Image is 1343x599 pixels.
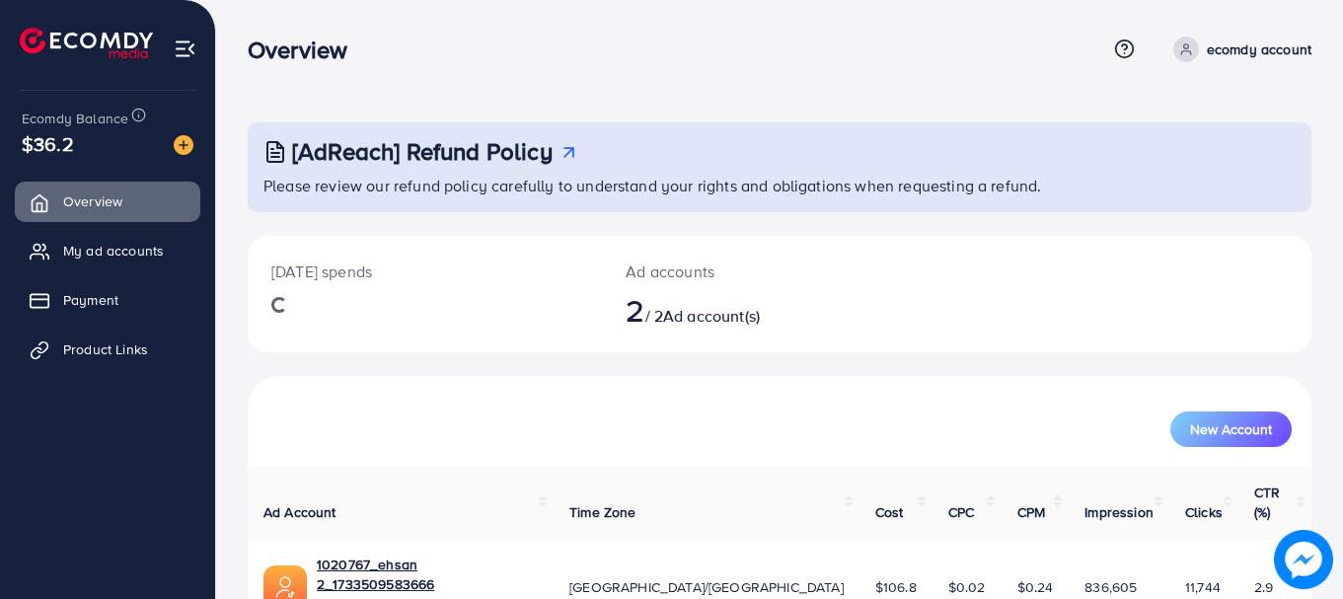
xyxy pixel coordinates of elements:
h3: [AdReach] Refund Policy [292,137,553,166]
span: CPC [948,502,974,522]
span: 2.9 [1254,577,1273,597]
span: Overview [63,191,122,211]
span: 11,744 [1185,577,1221,597]
span: $0.24 [1017,577,1054,597]
span: Cost [875,502,904,522]
span: Ecomdy Balance [22,109,128,128]
span: Ad account(s) [663,305,760,327]
a: ecomdy account [1165,37,1311,62]
span: CTR (%) [1254,483,1280,522]
a: Product Links [15,330,200,369]
span: Ad Account [263,502,336,522]
button: New Account [1170,412,1292,447]
p: Please review our refund policy carefully to understand your rights and obligations when requesti... [263,174,1300,197]
span: Payment [63,290,118,310]
img: logo [20,28,153,58]
img: image [174,135,193,155]
span: Clicks [1185,502,1223,522]
p: [DATE] spends [271,260,578,283]
a: Payment [15,280,200,320]
p: Ad accounts [626,260,845,283]
span: [GEOGRAPHIC_DATA]/[GEOGRAPHIC_DATA] [569,577,844,597]
span: My ad accounts [63,241,164,261]
img: image [1274,530,1333,589]
a: My ad accounts [15,231,200,270]
span: $106.8 [875,577,917,597]
span: New Account [1190,422,1272,436]
a: 1020767_ehsan 2_1733509583666 [317,555,538,595]
a: Overview [15,182,200,221]
span: 836,605 [1084,577,1137,597]
span: Time Zone [569,502,635,522]
span: 2 [626,287,644,333]
span: $36.2 [22,129,74,158]
p: ecomdy account [1207,37,1311,61]
span: $0.02 [948,577,986,597]
span: Impression [1084,502,1154,522]
img: menu [174,37,196,60]
span: CPM [1017,502,1045,522]
h2: / 2 [626,291,845,329]
span: Product Links [63,339,148,359]
h3: Overview [248,36,363,64]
